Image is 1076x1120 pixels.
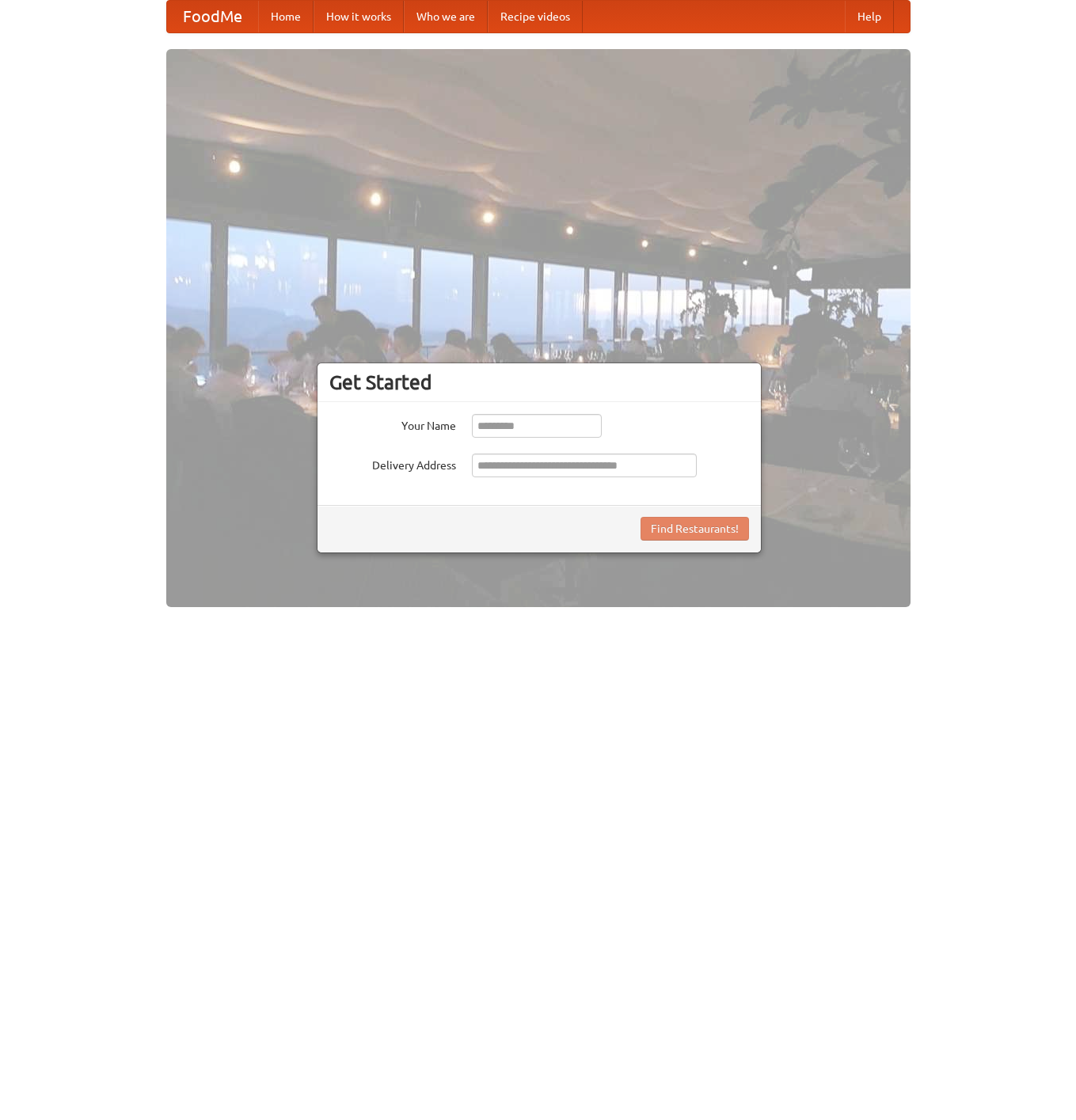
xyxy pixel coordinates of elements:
[258,1,314,32] a: Home
[314,1,404,32] a: How it works
[329,454,456,473] label: Delivery Address
[329,370,749,394] h3: Get Started
[329,414,456,434] label: Your Name
[641,517,749,541] button: Find Restaurants!
[404,1,488,32] a: Who we are
[488,1,583,32] a: Recipe videos
[845,1,894,32] a: Help
[167,1,258,32] a: FoodMe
